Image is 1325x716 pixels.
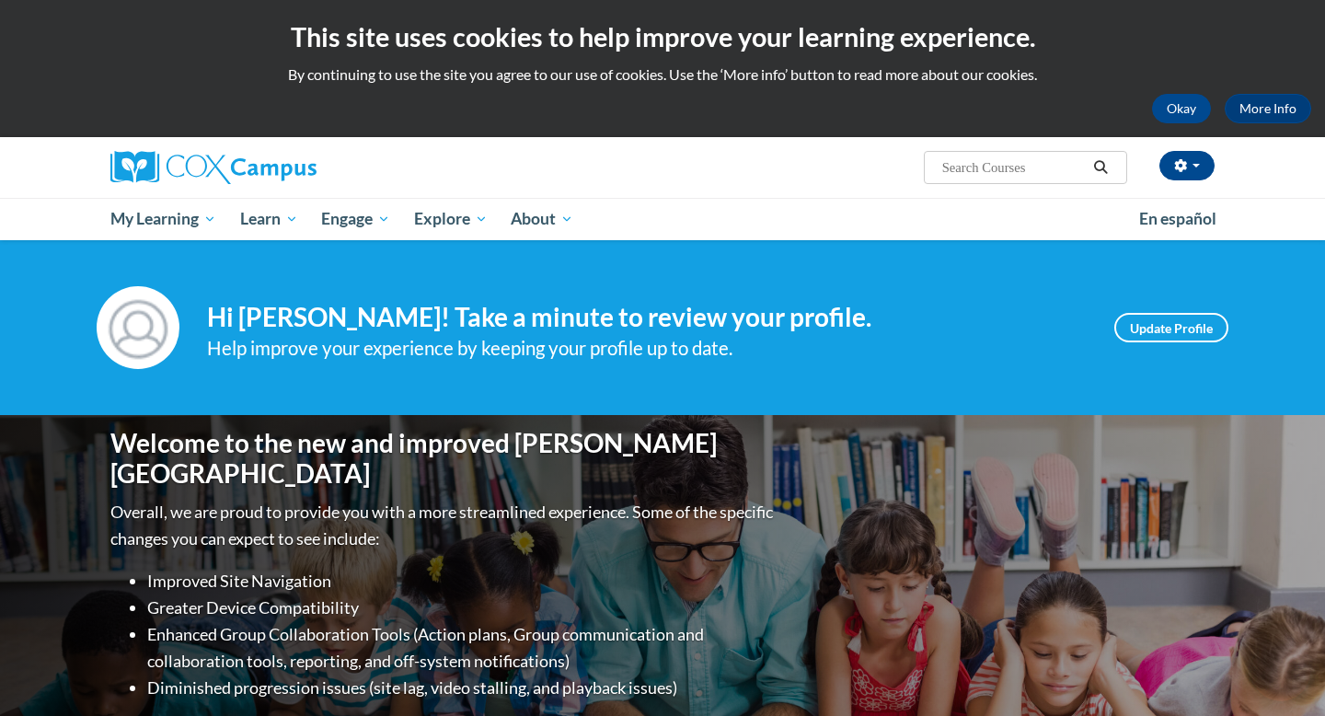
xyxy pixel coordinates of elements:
[98,198,228,240] a: My Learning
[1159,151,1215,180] button: Account Settings
[240,208,298,230] span: Learn
[83,198,1242,240] div: Main menu
[14,64,1311,85] p: By continuing to use the site you agree to our use of cookies. Use the ‘More info’ button to read...
[1093,161,1110,175] i: 
[110,151,460,184] a: Cox Campus
[1251,642,1310,701] iframe: Button to launch messaging window
[309,198,402,240] a: Engage
[940,156,1088,179] input: Search Courses
[228,198,310,240] a: Learn
[1152,94,1211,123] button: Okay
[1114,313,1228,342] a: Update Profile
[1139,209,1216,228] span: En español
[321,208,390,230] span: Engage
[14,18,1311,55] h2: This site uses cookies to help improve your learning experience.
[147,595,778,621] li: Greater Device Compatibility
[147,675,778,701] li: Diminished progression issues (site lag, video stalling, and playback issues)
[1088,156,1115,179] button: Search
[402,198,500,240] a: Explore
[147,568,778,595] li: Improved Site Navigation
[414,208,488,230] span: Explore
[207,333,1087,364] div: Help improve your experience by keeping your profile up to date.
[110,499,778,552] p: Overall, we are proud to provide you with a more streamlined experience. Some of the specific cha...
[97,286,179,369] img: Profile Image
[1225,94,1311,123] a: More Info
[110,151,317,184] img: Cox Campus
[110,208,216,230] span: My Learning
[207,302,1087,333] h4: Hi [PERSON_NAME]! Take a minute to review your profile.
[1127,200,1228,238] a: En español
[500,198,586,240] a: About
[511,208,573,230] span: About
[110,428,778,490] h1: Welcome to the new and improved [PERSON_NAME][GEOGRAPHIC_DATA]
[147,621,778,675] li: Enhanced Group Collaboration Tools (Action plans, Group communication and collaboration tools, re...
